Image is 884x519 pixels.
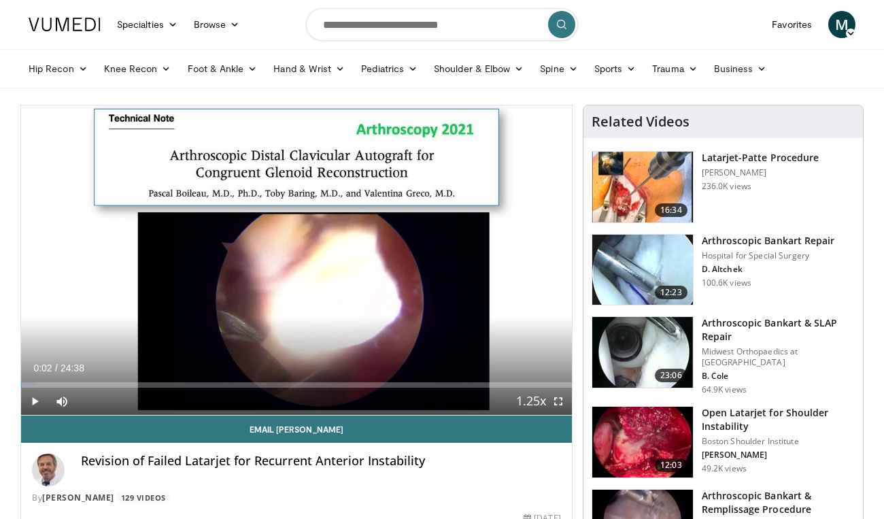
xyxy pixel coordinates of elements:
[592,114,690,130] h4: Related Videos
[592,152,693,222] img: 617583_3.png.150x105_q85_crop-smart_upscale.jpg
[702,463,747,474] p: 49.2K views
[21,416,572,443] a: Email [PERSON_NAME]
[21,382,572,388] div: Progress Bar
[592,407,693,478] img: 944938_3.png.150x105_q85_crop-smart_upscale.jpg
[702,181,751,192] p: 236.0K views
[592,151,855,223] a: 16:34 Latarjet-Patte Procedure [PERSON_NAME] 236.0K views
[265,55,353,82] a: Hand & Wrist
[180,55,266,82] a: Foot & Ankle
[592,406,855,478] a: 12:03 Open Latarjet for Shoulder Instability Boston Shoulder Institute [PERSON_NAME] 49.2K views
[702,151,819,165] h3: Latarjet-Patte Procedure
[702,234,835,248] h3: Arthroscopic Bankart Repair
[702,384,747,395] p: 64.9K views
[116,492,170,503] a: 129 Videos
[592,317,693,388] img: cole_0_3.png.150x105_q85_crop-smart_upscale.jpg
[702,346,855,368] p: Midwest Orthopaedics at [GEOGRAPHIC_DATA]
[32,454,65,486] img: Avatar
[186,11,248,38] a: Browse
[655,458,687,472] span: 12:03
[702,264,835,275] p: D. Altchek
[586,55,645,82] a: Sports
[702,450,855,461] p: [PERSON_NAME]
[96,55,180,82] a: Knee Recon
[706,55,775,82] a: Business
[702,167,819,178] p: [PERSON_NAME]
[532,55,585,82] a: Spine
[81,454,561,469] h4: Revision of Failed Latarjet for Recurrent Anterior Instability
[20,55,96,82] a: Hip Recon
[353,55,426,82] a: Pediatrics
[517,388,545,415] button: Playback Rate
[702,371,855,382] p: B. Cole
[29,18,101,31] img: VuMedi Logo
[109,11,186,38] a: Specialties
[828,11,855,38] a: M
[702,436,855,447] p: Boston Shoulder Institute
[655,203,687,217] span: 16:34
[702,278,751,288] p: 100.6K views
[592,234,855,306] a: 12:23 Arthroscopic Bankart Repair Hospital for Special Surgery D. Altchek 100.6K views
[426,55,532,82] a: Shoulder & Elbow
[306,8,578,41] input: Search topics, interventions
[48,388,75,415] button: Mute
[55,363,58,373] span: /
[702,250,835,261] p: Hospital for Special Surgery
[702,406,855,433] h3: Open Latarjet for Shoulder Instability
[42,492,114,503] a: [PERSON_NAME]
[655,369,687,382] span: 23:06
[21,105,572,416] video-js: Video Player
[655,286,687,299] span: 12:23
[644,55,706,82] a: Trauma
[764,11,820,38] a: Favorites
[32,492,561,504] div: By
[592,316,855,395] a: 23:06 Arthroscopic Bankart & SLAP Repair Midwest Orthopaedics at [GEOGRAPHIC_DATA] B. Cole 64.9K ...
[21,388,48,415] button: Play
[702,489,855,516] h3: Arthroscopic Bankart & Remplissage Procedure
[592,235,693,305] img: 10039_3.png.150x105_q85_crop-smart_upscale.jpg
[33,363,52,373] span: 0:02
[61,363,84,373] span: 24:38
[545,388,572,415] button: Fullscreen
[702,316,855,344] h3: Arthroscopic Bankart & SLAP Repair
